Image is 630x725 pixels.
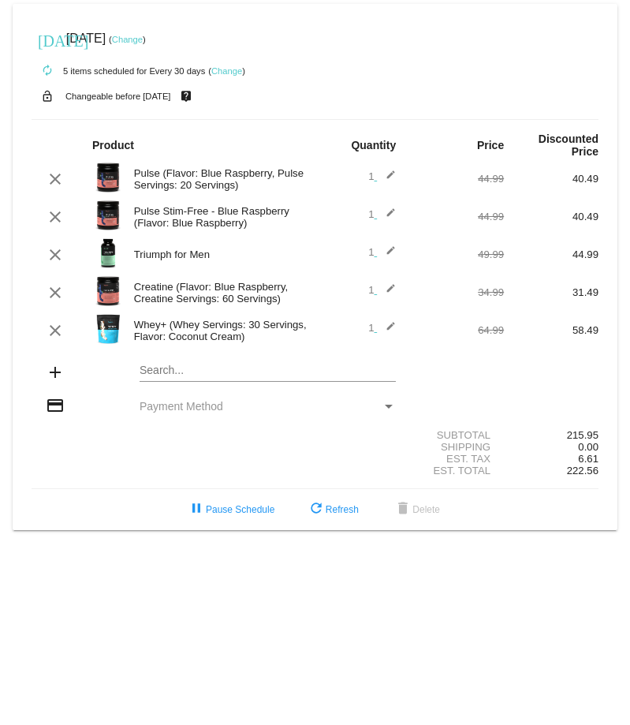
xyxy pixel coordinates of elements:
[393,504,440,515] span: Delete
[46,283,65,302] mat-icon: clear
[92,313,124,345] img: Image-1l-Whey-2lb-Coconut-Cream-Pie-1000x1000-1.png
[208,66,245,76] small: ( )
[92,237,124,269] img: Image-1-Triumph_carousel-front-transp.png
[92,162,124,193] img: Image-1-Carousel-Pulse-20s-Blue-Raspberry-transp.png
[46,207,65,226] mat-icon: clear
[92,275,124,307] img: Image-1-Creatine-60S-Blue-Raspb-1000x1000-1.png
[126,205,315,229] div: Pulse Stim-Free - Blue Raspberry (Flavor: Blue Raspberry)
[377,283,396,302] mat-icon: edit
[177,86,196,107] mat-icon: live_help
[140,400,396,413] mat-select: Payment Method
[38,30,57,49] mat-icon: [DATE]
[46,245,65,264] mat-icon: clear
[504,173,598,185] div: 40.49
[65,92,171,101] small: Changeable before [DATE]
[368,208,396,220] span: 1
[504,211,598,222] div: 40.49
[187,504,274,515] span: Pause Schedule
[368,246,396,258] span: 1
[211,66,242,76] a: Change
[46,321,65,340] mat-icon: clear
[368,170,396,182] span: 1
[409,249,504,260] div: 49.99
[140,400,223,413] span: Payment Method
[409,453,504,465] div: Est. Tax
[38,86,57,107] mat-icon: lock_open
[377,207,396,226] mat-icon: edit
[126,281,315,305] div: Creatine (Flavor: Blue Raspberry, Creatine Servings: 60 Servings)
[174,495,287,524] button: Pause Schedule
[351,139,396,151] strong: Quantity
[578,441,598,453] span: 0.00
[539,133,598,158] strong: Discounted Price
[92,200,124,231] img: PulseSF-20S-Blue-Raspb-Transp.png
[112,35,143,44] a: Change
[409,429,504,441] div: Subtotal
[477,139,504,151] strong: Price
[92,139,134,151] strong: Product
[377,321,396,340] mat-icon: edit
[126,319,315,342] div: Whey+ (Whey Servings: 30 Servings, Flavor: Coconut Cream)
[126,167,315,191] div: Pulse (Flavor: Blue Raspberry, Pulse Servings: 20 Servings)
[368,322,396,334] span: 1
[409,211,504,222] div: 44.99
[409,324,504,336] div: 64.99
[32,66,205,76] small: 5 items scheduled for Every 30 days
[393,500,412,519] mat-icon: delete
[187,500,206,519] mat-icon: pause
[368,284,396,296] span: 1
[126,249,315,260] div: Triumph for Men
[307,504,359,515] span: Refresh
[578,453,598,465] span: 6.61
[307,500,326,519] mat-icon: refresh
[409,441,504,453] div: Shipping
[46,363,65,382] mat-icon: add
[38,62,57,80] mat-icon: autorenew
[504,249,598,260] div: 44.99
[109,35,146,44] small: ( )
[46,396,65,415] mat-icon: credit_card
[409,286,504,298] div: 34.99
[140,364,396,377] input: Search...
[409,173,504,185] div: 44.99
[377,170,396,189] mat-icon: edit
[504,324,598,336] div: 58.49
[567,465,598,476] span: 222.56
[504,429,598,441] div: 215.95
[504,286,598,298] div: 31.49
[381,495,453,524] button: Delete
[409,465,504,476] div: Est. Total
[46,170,65,189] mat-icon: clear
[294,495,371,524] button: Refresh
[377,245,396,264] mat-icon: edit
